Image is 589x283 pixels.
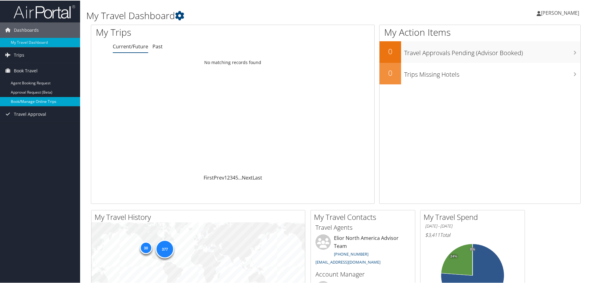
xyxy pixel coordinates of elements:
h1: My Action Items [380,25,580,38]
td: No matching records found [91,56,374,67]
h2: My Travel History [95,211,305,222]
span: Dashboards [14,22,39,37]
span: Travel Approval [14,106,46,121]
a: [EMAIL_ADDRESS][DOMAIN_NAME] [315,259,380,264]
a: Past [152,42,163,49]
a: 2 [227,174,230,180]
div: 377 [156,239,174,258]
a: Next [242,174,253,180]
a: 4 [233,174,235,180]
li: Elior North America Advisor Team [312,234,413,267]
h3: Account Manager [315,269,410,278]
h6: [DATE] - [DATE] [425,223,520,228]
h3: Travel Agents [315,223,410,231]
span: … [238,174,242,180]
a: [PERSON_NAME] [537,3,585,22]
h1: My Travel Dashboard [86,9,419,22]
a: 5 [235,174,238,180]
a: Prev [214,174,224,180]
h2: My Travel Spend [424,211,525,222]
tspan: 0% [470,247,475,251]
h6: Total [425,231,520,238]
a: [PHONE_NUMBER] [334,251,368,256]
span: [PERSON_NAME] [541,9,579,16]
h1: My Trips [96,25,252,38]
a: 0Trips Missing Hotels [380,62,580,84]
a: 3 [230,174,233,180]
h3: Trips Missing Hotels [404,67,580,78]
a: 0Travel Approvals Pending (Advisor Booked) [380,41,580,62]
a: First [204,174,214,180]
div: 30 [140,241,152,253]
span: Trips [14,47,24,62]
img: airportal-logo.png [14,4,75,18]
a: Current/Future [113,42,148,49]
h2: 0 [380,46,401,56]
h2: 0 [380,67,401,78]
a: Last [253,174,262,180]
h3: Travel Approvals Pending (Advisor Booked) [404,45,580,57]
a: 1 [224,174,227,180]
span: Book Travel [14,63,38,78]
tspan: 24% [450,254,457,258]
span: $3,411 [425,231,440,238]
h2: My Travel Contacts [314,211,415,222]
